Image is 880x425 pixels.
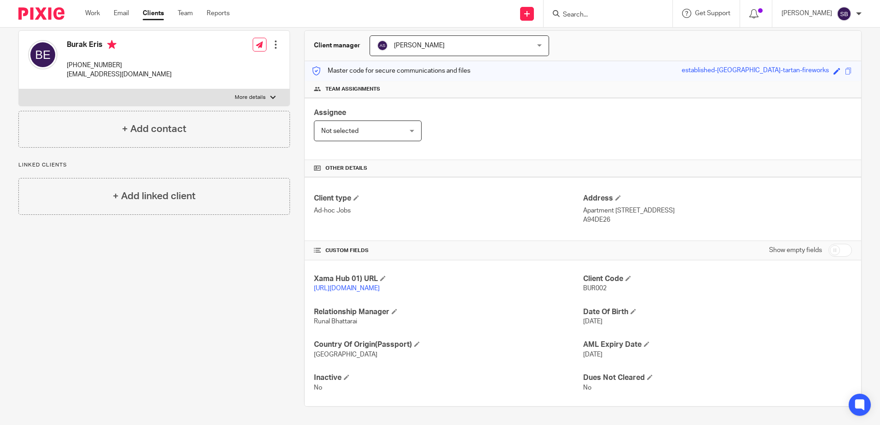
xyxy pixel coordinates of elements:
span: Get Support [695,10,730,17]
a: [URL][DOMAIN_NAME] [314,285,380,292]
a: Team [178,9,193,18]
span: Team assignments [325,86,380,93]
h4: AML Expiry Date [583,340,852,350]
h4: Client type [314,194,583,203]
h4: Address [583,194,852,203]
img: svg%3E [837,6,851,21]
img: Pixie [18,7,64,20]
label: Show empty fields [769,246,822,255]
h4: Dues Not Cleared [583,373,852,383]
span: [DATE] [583,318,602,325]
div: established-[GEOGRAPHIC_DATA]-tartan-fireworks [682,66,829,76]
p: [PHONE_NUMBER] [67,61,172,70]
p: Master code for secure communications and files [312,66,470,75]
h4: Xama Hub 01) URL [314,274,583,284]
p: [PERSON_NAME] [782,9,832,18]
img: svg%3E [28,40,58,69]
a: Reports [207,9,230,18]
span: [PERSON_NAME] [394,42,445,49]
a: Email [114,9,129,18]
h4: Date Of Birth [583,307,852,317]
span: No [583,385,591,391]
p: [EMAIL_ADDRESS][DOMAIN_NAME] [67,70,172,79]
a: Clients [143,9,164,18]
p: Apartment [STREET_ADDRESS] [583,206,852,215]
h4: Relationship Manager [314,307,583,317]
span: No [314,385,322,391]
h4: Burak Eris [67,40,172,52]
i: Primary [107,40,116,49]
p: More details [235,94,266,101]
p: Linked clients [18,161,290,169]
h4: + Add contact [122,122,186,136]
h4: + Add linked client [113,189,196,203]
h3: Client manager [314,41,360,50]
p: Ad-hoc Jobs [314,206,583,215]
img: svg%3E [377,40,388,51]
span: Assignee [314,109,346,116]
h4: Inactive [314,373,583,383]
input: Search [562,11,645,19]
span: [GEOGRAPHIC_DATA] [314,351,377,358]
h4: Country Of Origin(Passport) [314,340,583,350]
span: Not selected [321,128,359,134]
a: Work [85,9,100,18]
span: BUR002 [583,285,607,292]
h4: CUSTOM FIELDS [314,247,583,254]
h4: Client Code [583,274,852,284]
span: Other details [325,165,367,172]
span: [DATE] [583,351,602,358]
span: Runal Bhattarai [314,318,357,325]
p: A94DE26 [583,215,852,224]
